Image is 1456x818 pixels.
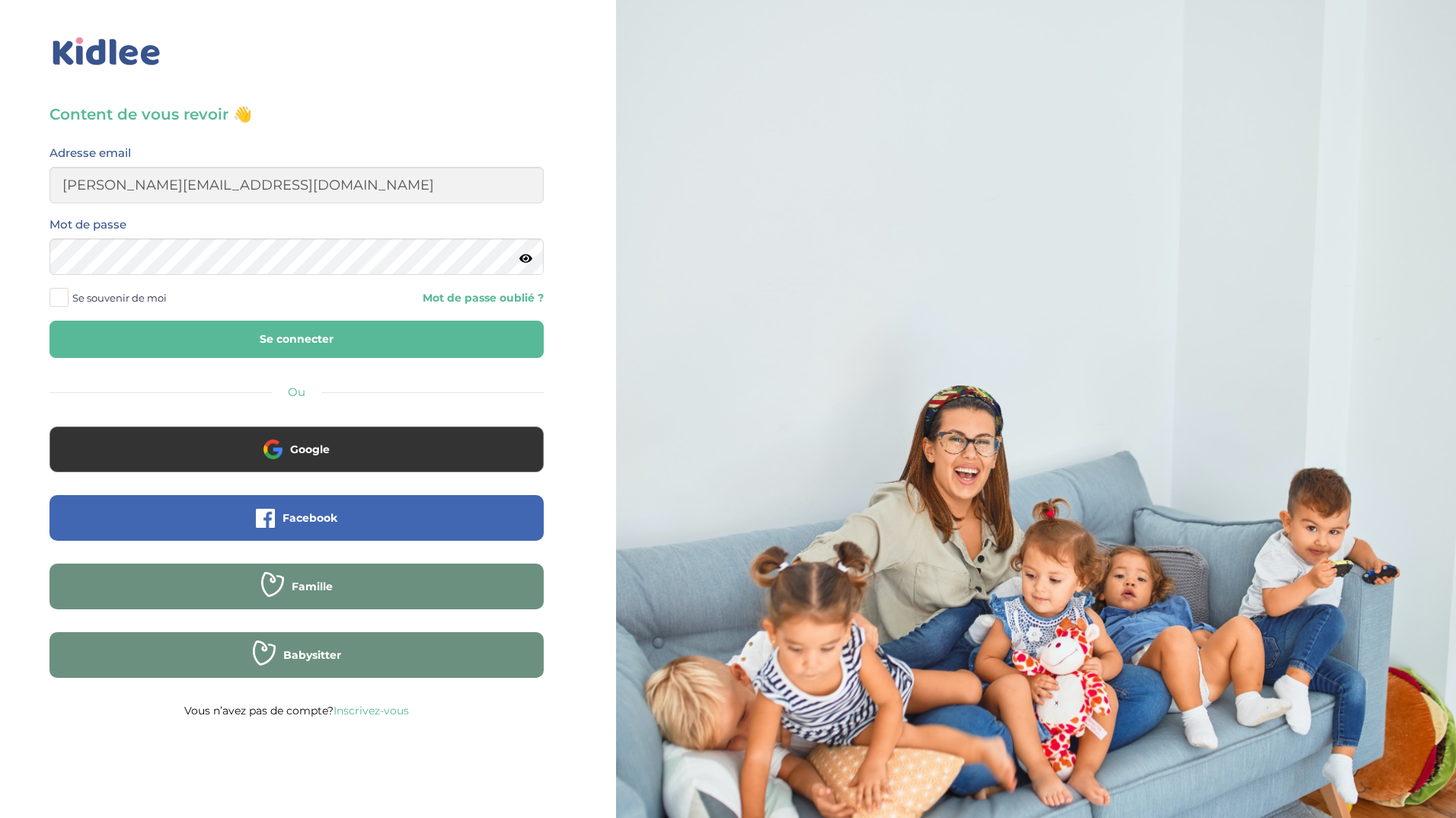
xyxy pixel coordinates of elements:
span: Google [290,442,330,457]
img: google.png [263,439,283,459]
button: Facebook [49,495,544,541]
span: Se souvenir de moi [72,288,167,308]
a: Babysitter [49,658,544,673]
label: Mot de passe [49,215,126,235]
button: Famille [49,564,544,609]
a: Google [49,452,544,467]
img: facebook.png [256,509,275,528]
span: Facebook [283,510,337,526]
input: Email [49,167,544,203]
a: Mot de passe oublié ? [308,291,544,305]
span: Babysitter [283,647,341,663]
label: Adresse email [49,143,131,163]
img: logo_kidlee_bleu [49,34,164,69]
a: Famille [49,590,544,604]
a: Inscrivez-vous [334,704,409,717]
button: Se connecter [49,321,544,358]
a: Facebook [49,521,544,535]
p: Vous n’avez pas de compte? [49,701,544,721]
span: Ou [288,385,305,399]
button: Google [49,427,544,472]
span: Famille [292,579,333,594]
button: Babysitter [49,632,544,678]
h3: Content de vous revoir 👋 [49,104,544,125]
